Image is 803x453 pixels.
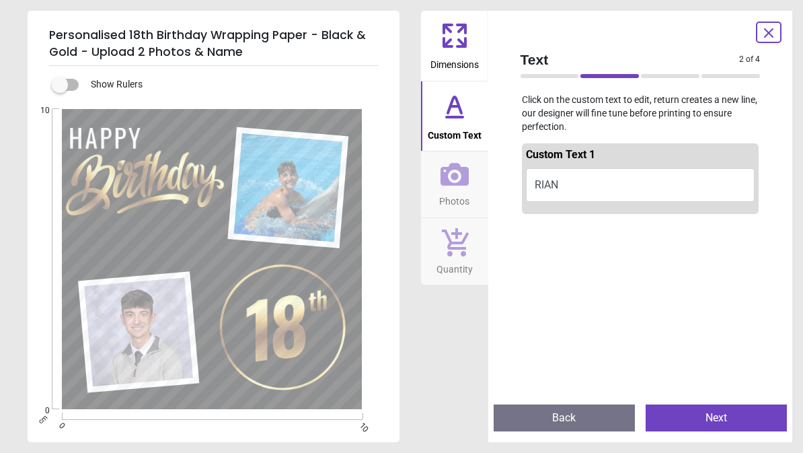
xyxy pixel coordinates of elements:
h5: Personalised 18th Birthday Wrapping Paper - Black & Gold - Upload 2 Photos & Name [49,22,378,66]
div: Show Rulers [60,77,399,93]
button: Back [494,405,635,431]
span: Dimensions [430,52,479,72]
span: 0 [24,405,50,417]
span: 10 [24,105,50,116]
span: 2 of 4 [739,54,760,65]
button: Photos [421,151,488,217]
button: Custom Text [421,81,488,151]
span: Quantity [436,256,473,277]
span: Custom Text [428,123,482,143]
span: Photos [439,188,469,209]
button: Quantity [421,218,488,285]
button: Next [646,405,787,431]
button: RIAN [526,168,755,202]
span: Text [521,50,740,69]
p: Click on the custom text to edit, return creates a new line, our designer will fine tune before p... [510,94,771,133]
span: Custom Text 1 [526,148,595,161]
button: Dimensions [421,11,488,81]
